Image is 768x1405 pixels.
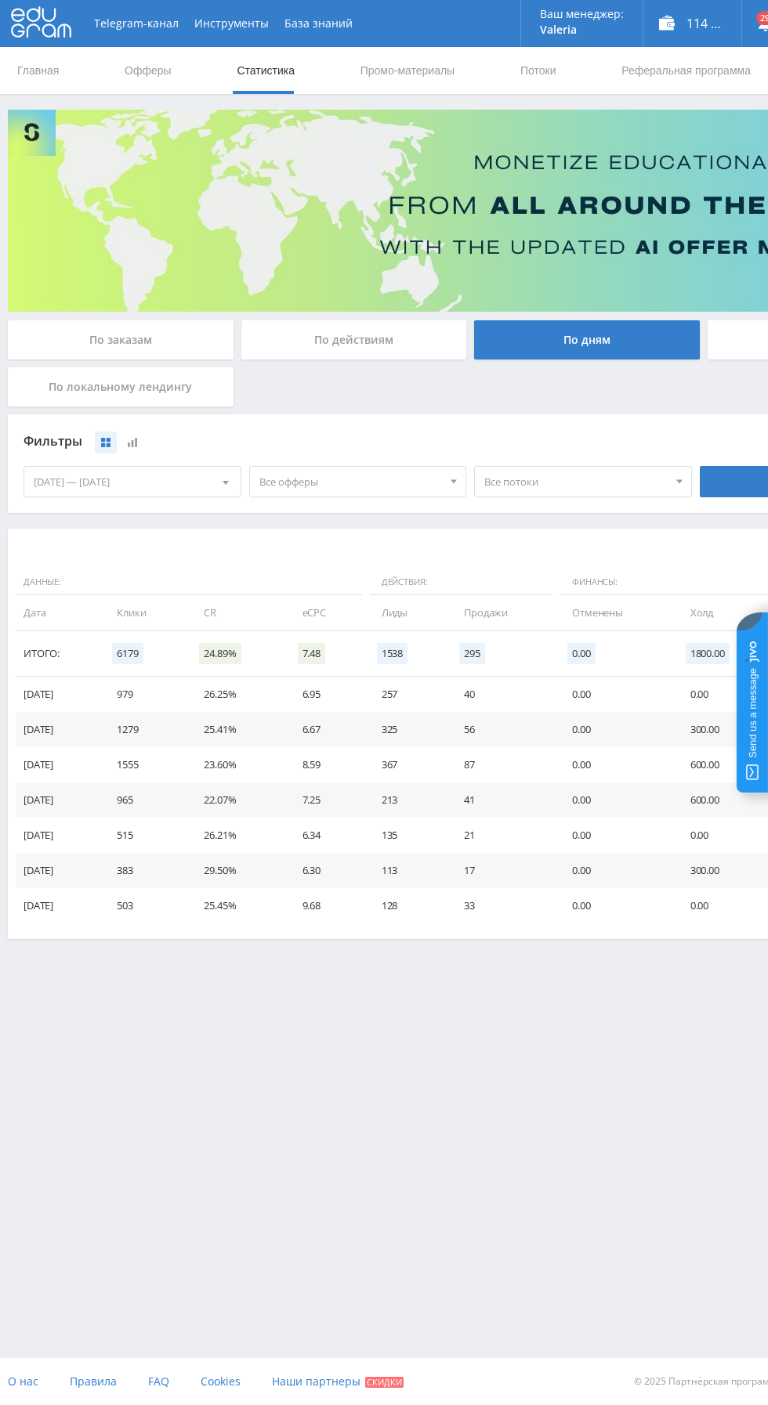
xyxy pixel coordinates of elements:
td: 26.21% [188,818,286,853]
td: 383 [101,853,188,888]
td: 503 [101,888,188,923]
span: Правила [70,1374,117,1389]
a: Cookies [201,1358,241,1405]
td: [DATE] [16,712,101,747]
td: 40 [448,677,556,712]
td: 41 [448,782,556,818]
td: Продажи [448,595,556,630]
div: По локальному лендингу [8,367,234,406]
span: 1538 [377,643,408,664]
span: Скидки [365,1377,404,1388]
div: Фильтры [24,430,692,453]
td: 17 [448,853,556,888]
a: Потоки [519,47,558,94]
td: 965 [101,782,188,818]
td: [DATE] [16,818,101,853]
td: 0.00 [556,853,675,888]
td: Отменены [556,595,675,630]
td: 325 [366,712,448,747]
td: 8.59 [287,747,366,782]
td: 0.00 [556,818,675,853]
td: 367 [366,747,448,782]
td: Итого: [16,631,101,677]
span: Наши партнеры [272,1374,360,1389]
td: 7.25 [287,782,366,818]
td: 1279 [101,712,188,747]
td: Лиды [366,595,448,630]
td: 213 [366,782,448,818]
a: Статистика [235,47,296,94]
td: 25.45% [188,888,286,923]
span: 1800.00 [686,643,730,664]
span: Все потоки [484,467,668,497]
p: Ваш менеджер: [540,8,624,20]
td: 56 [448,712,556,747]
td: 33 [448,888,556,923]
td: 29.50% [188,853,286,888]
div: По дням [474,320,700,359]
div: По действиям [241,320,467,359]
a: О нас [8,1358,38,1405]
td: [DATE] [16,677,101,712]
td: 21 [448,818,556,853]
td: 25.41% [188,712,286,747]
a: Главная [16,47,60,94]
td: 0.00 [556,888,675,923]
a: FAQ [148,1358,169,1405]
td: Дата [16,595,101,630]
a: Наши партнеры Скидки [272,1358,404,1405]
td: 0.00 [556,782,675,818]
span: FAQ [148,1374,169,1389]
span: 24.89% [199,643,241,664]
td: 135 [366,818,448,853]
a: Реферальная программа [620,47,752,94]
td: 6.95 [287,677,366,712]
td: 26.25% [188,677,286,712]
td: 979 [101,677,188,712]
td: 6.34 [287,818,366,853]
span: Действия: [370,569,552,596]
span: 7.48 [298,643,325,664]
span: Данные: [16,569,362,596]
td: [DATE] [16,782,101,818]
td: [DATE] [16,747,101,782]
span: 295 [459,643,485,664]
span: 6179 [112,643,143,664]
td: eCPC [287,595,366,630]
span: Все офферы [259,467,443,497]
p: Valeria [540,23,624,36]
td: 128 [366,888,448,923]
td: CR [188,595,286,630]
span: Cookies [201,1374,241,1389]
td: 87 [448,747,556,782]
td: 9.68 [287,888,366,923]
td: 22.07% [188,782,286,818]
td: 23.60% [188,747,286,782]
td: 6.30 [287,853,366,888]
td: 0.00 [556,677,675,712]
div: [DATE] — [DATE] [24,467,241,497]
a: Правила [70,1358,117,1405]
td: 6.67 [287,712,366,747]
a: Офферы [123,47,173,94]
td: [DATE] [16,888,101,923]
td: 0.00 [556,747,675,782]
td: [DATE] [16,853,101,888]
td: Клики [101,595,188,630]
td: 257 [366,677,448,712]
span: 0.00 [567,643,595,664]
td: 1555 [101,747,188,782]
span: О нас [8,1374,38,1389]
td: 0.00 [556,712,675,747]
td: 113 [366,853,448,888]
td: 515 [101,818,188,853]
div: По заказам [8,320,234,359]
a: Промо-материалы [359,47,456,94]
